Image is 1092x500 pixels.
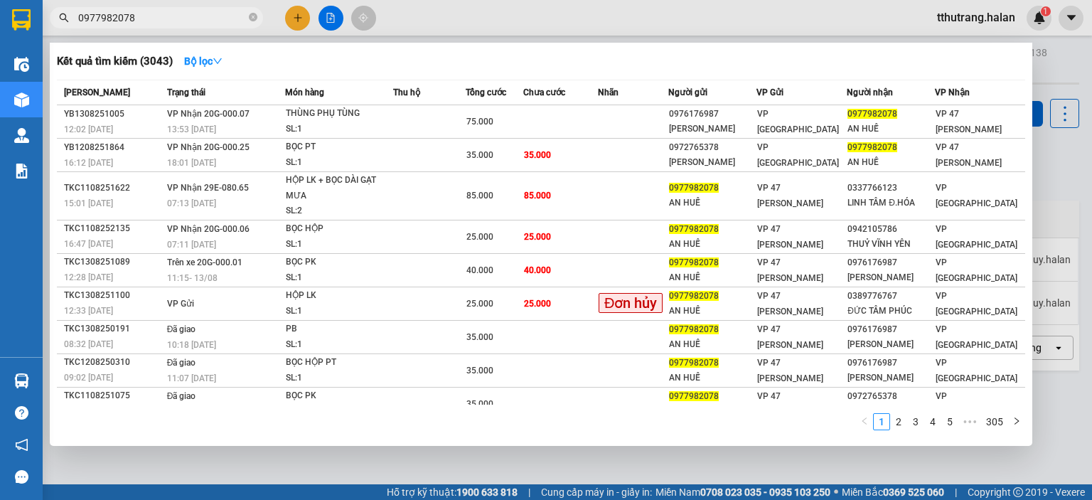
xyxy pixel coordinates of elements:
span: 16:47 [DATE] [64,239,113,249]
span: 08:32 [DATE] [64,339,113,349]
div: AN HUẾ [669,337,756,352]
span: 35.000 [466,399,493,409]
div: 0976176987 [847,356,934,371]
span: VP [GEOGRAPHIC_DATA] [936,257,1017,283]
input: Tìm tên, số ĐT hoặc mã đơn [78,10,246,26]
li: 4 [924,413,941,430]
div: SL: 2 [286,203,392,219]
span: VP [GEOGRAPHIC_DATA] [936,358,1017,383]
div: [PERSON_NAME] [847,371,934,385]
span: Người nhận [847,87,893,97]
span: VP Nhận 20G-000.07 [167,109,250,119]
div: SL: 1 [286,270,392,286]
img: warehouse-icon [14,373,29,388]
span: 0977982078 [847,109,897,119]
span: 0977982078 [669,257,719,267]
div: YB1308251005 [64,107,163,122]
span: Trạng thái [167,87,205,97]
div: YB1208251864 [64,140,163,155]
span: 12:28 [DATE] [64,272,113,282]
span: right [1012,417,1021,425]
div: [PERSON_NAME] [669,122,756,137]
span: 85.000 [466,191,493,201]
span: 25.000 [466,299,493,309]
span: 75.000 [466,117,493,127]
img: warehouse-icon [14,128,29,143]
span: 85.000 [524,191,551,201]
span: VP 47 [PERSON_NAME] [757,224,823,250]
span: 18:01 [DATE] [167,158,216,168]
span: VP 47 [PERSON_NAME] [757,358,823,383]
div: 0337766123 [847,181,934,196]
div: 0976176987 [847,322,934,337]
div: SL: 1 [286,337,392,353]
span: VP 47 [PERSON_NAME] [936,142,1002,168]
li: Previous Page [856,413,873,430]
span: VP 47 [PERSON_NAME] [757,183,823,208]
div: SL: 1 [286,371,392,386]
span: 35.000 [466,366,493,376]
span: [PERSON_NAME] [64,87,130,97]
li: 2 [890,413,907,430]
div: TKC1308251089 [64,255,163,270]
div: BỌC PK [286,255,392,270]
a: 2 [891,414,906,430]
li: 5 [941,413,958,430]
span: VP 47 [PERSON_NAME] [757,324,823,350]
span: 07:13 [DATE] [167,198,216,208]
div: AN HUẾ [669,371,756,385]
span: VP 47 [PERSON_NAME] [757,257,823,283]
span: Người gửi [668,87,707,97]
div: 0389776767 [847,289,934,304]
div: THUỶ VĨNH YÊN [847,237,934,252]
div: [PERSON_NAME] [847,270,934,285]
div: TKC1108251622 [64,181,163,196]
span: VP [GEOGRAPHIC_DATA] [936,324,1017,350]
div: BỌC PT [286,139,392,155]
span: 0977982078 [847,142,897,152]
span: 25.000 [466,232,493,242]
span: VP Nhận 20G-000.06 [167,224,250,234]
div: BỌC HỘP [286,221,392,237]
span: VP Nhận 29E-080.65 [167,183,249,193]
span: 12:33 [DATE] [64,306,113,316]
div: ĐỨC TÂM PHÚC [847,304,934,319]
div: SL: 1 [286,404,392,420]
span: 0977982078 [669,324,719,334]
div: HỘP LK [286,288,392,304]
span: 10:18 [DATE] [167,340,216,350]
div: AN HUẾ [847,122,934,137]
a: 1 [874,414,889,430]
a: 3 [908,414,924,430]
span: VP Nhận [935,87,970,97]
span: 0977982078 [669,291,719,301]
div: LINH TÂM Đ.HÓA [847,196,934,211]
span: 35.000 [466,150,493,160]
div: TKC1208250310 [64,355,163,370]
div: TKC1108252135 [64,221,163,236]
span: 12:02 [DATE] [64,124,113,134]
span: 25.000 [524,299,551,309]
div: AN HUẾ [669,304,756,319]
a: 305 [982,414,1007,430]
span: VP [GEOGRAPHIC_DATA] [936,391,1017,417]
button: left [856,413,873,430]
span: VP [GEOGRAPHIC_DATA] [936,291,1017,317]
div: SL: 1 [286,155,392,171]
span: Thu hộ [393,87,420,97]
span: Trên xe 20G-000.01 [167,257,242,267]
span: VP [GEOGRAPHIC_DATA] [757,109,839,134]
span: notification [15,438,28,452]
h3: Kết quả tìm kiếm ( 3043 ) [57,54,173,69]
div: AN HUẾ [669,237,756,252]
span: VP [GEOGRAPHIC_DATA] [757,142,839,168]
div: BỌC HỘP PT [286,355,392,371]
span: VP Gửi [167,299,194,309]
span: VP 47 [PERSON_NAME] [757,291,823,317]
li: 1 [873,413,890,430]
span: Nhãn [598,87,619,97]
span: Đã giao [167,324,196,334]
button: Bộ lọcdown [173,50,234,73]
span: 15:01 [DATE] [64,198,113,208]
span: Tổng cước [466,87,506,97]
